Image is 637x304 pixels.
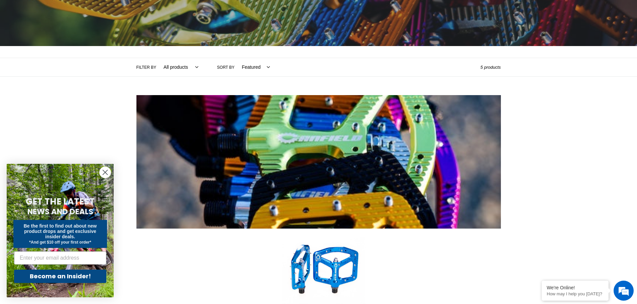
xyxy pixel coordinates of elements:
[217,64,234,70] label: Sort by
[3,182,127,206] textarea: Type your message and hit 'Enter'
[547,285,604,290] div: We're Online!
[26,196,95,208] span: GET THE LATEST
[39,84,92,151] span: We're online!
[27,206,93,217] span: NEWS AND DEALS
[45,37,122,46] div: Chat with us now
[547,291,604,296] p: How may I help you today?
[24,223,97,239] span: Be the first to find out about new product drops and get exclusive insider deals.
[99,167,111,178] button: Close dialog
[136,64,156,70] label: Filter by
[110,3,126,19] div: Minimize live chat window
[136,95,501,229] img: Content block image
[7,37,17,47] div: Navigation go back
[14,270,106,283] button: Become an Insider!
[21,33,38,50] img: d_696896380_company_1647369064580_696896380
[29,240,91,245] span: *And get $10 off your first order*
[481,65,501,70] span: 5 products
[14,251,106,265] input: Enter your email address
